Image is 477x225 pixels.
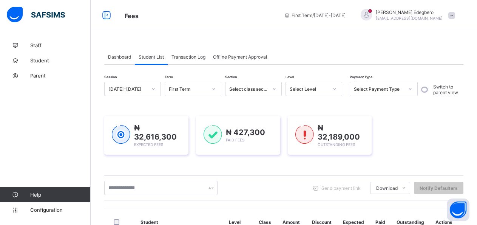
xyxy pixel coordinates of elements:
[30,207,90,213] span: Configuration
[376,9,443,15] span: [PERSON_NAME] Edegbero
[112,125,130,144] img: expected-1.03dd87d44185fb6c27cc9b2570c10499.svg
[30,73,91,79] span: Parent
[318,142,355,147] span: Outstanding Fees
[139,54,164,60] span: Student List
[354,86,404,92] div: Select Payment Type
[353,9,459,22] div: FrankEdegbero
[286,75,294,79] span: Level
[169,86,207,92] div: First Term
[125,12,139,20] span: Fees
[350,75,372,79] span: Payment Type
[295,125,314,144] img: outstanding-1.146d663e52f09953f639664a84e30106.svg
[134,142,163,147] span: Expected Fees
[226,128,265,137] span: ₦ 427,300
[108,54,131,60] span: Dashboard
[318,123,360,141] span: ₦ 32,189,000
[290,86,328,92] div: Select Level
[204,125,222,144] img: paid-1.3eb1404cbcb1d3b736510a26bbfa3ccb.svg
[420,185,458,191] span: Notify Defaulters
[30,57,91,64] span: Student
[284,12,346,18] span: session/term information
[226,138,244,142] span: Paid Fees
[7,7,65,23] img: safsims
[30,42,91,48] span: Staff
[165,75,173,79] span: Term
[447,199,469,221] button: Open asap
[104,75,117,79] span: Session
[376,185,398,191] span: Download
[171,54,205,60] span: Transaction Log
[134,123,177,141] span: ₦ 32,616,300
[108,86,147,92] div: [DATE]-[DATE]
[321,185,361,191] span: Send payment link
[213,54,267,60] span: Offline Payment Approval
[30,192,90,198] span: Help
[225,75,237,79] span: Section
[376,16,443,20] span: [EMAIL_ADDRESS][DOMAIN_NAME]
[229,86,268,92] div: Select class section
[433,84,462,95] label: Switch to parent view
